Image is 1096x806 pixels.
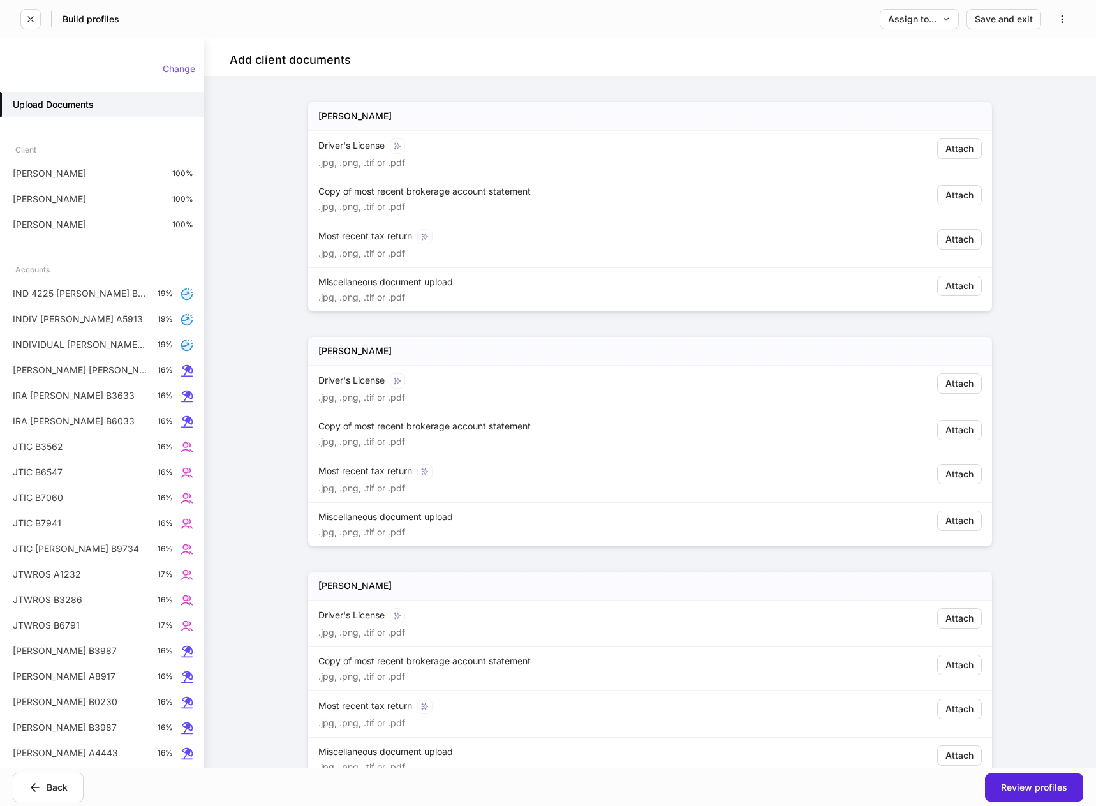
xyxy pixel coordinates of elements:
div: Attach [945,516,974,525]
p: .jpg, .png, .tif or .pdf [318,200,405,213]
p: [PERSON_NAME] [13,218,86,231]
div: Copy of most recent brokerage account statement [318,185,816,198]
div: Copy of most recent brokerage account statement [318,420,816,433]
p: JTIC B6547 [13,466,63,479]
p: .jpg, .png, .tif or .pdf [318,626,405,639]
button: Attach [937,373,982,394]
p: 16% [158,646,173,656]
div: Attach [945,144,974,153]
p: 16% [158,671,173,682]
div: Save and exit [975,15,1033,24]
p: .jpg, .png, .tif or .pdf [318,526,405,539]
div: Attach [945,191,974,200]
p: 16% [158,748,173,758]
p: JTIC B7060 [13,491,63,504]
p: [PERSON_NAME] A4443 [13,747,118,759]
button: Attach [937,185,982,205]
p: IND 4225 [PERSON_NAME] B8361 [13,287,147,300]
button: Attach [937,420,982,440]
button: Attach [937,138,982,159]
p: 16% [158,442,173,452]
button: Attach [937,276,982,296]
p: .jpg, .png, .tif or .pdf [318,291,405,304]
p: [PERSON_NAME] [13,167,86,180]
div: Miscellaneous document upload [318,276,816,288]
div: Most recent tax return [318,464,816,479]
p: .jpg, .png, .tif or .pdf [318,670,405,683]
p: JTWROS A1232 [13,568,81,581]
p: [PERSON_NAME] [13,193,86,205]
button: Attach [937,745,982,766]
div: Review profiles [1001,783,1067,792]
button: Attach [937,608,982,629]
div: Back [29,781,68,794]
h4: Add client documents [230,52,351,68]
p: 17% [158,620,173,631]
div: Attach [945,235,974,244]
p: [PERSON_NAME] [PERSON_NAME] A6773 [13,364,147,377]
p: 16% [158,697,173,707]
p: JTIC B7941 [13,517,61,530]
button: Attach [937,699,982,719]
p: .jpg, .png, .tif or .pdf [318,435,405,448]
p: 19% [158,314,173,324]
p: [PERSON_NAME] B3987 [13,645,117,657]
p: [PERSON_NAME] B3987 [13,721,117,734]
button: Attach [937,229,982,250]
p: JTIC B3562 [13,440,63,453]
button: Save and exit [966,9,1041,29]
div: Miscellaneous document upload [318,745,816,758]
p: [PERSON_NAME] B0230 [13,696,117,708]
div: Attach [945,660,974,669]
h5: Upload Documents [13,98,94,111]
p: 19% [158,340,173,350]
div: Change [163,64,195,73]
p: 16% [158,493,173,503]
p: 16% [158,391,173,401]
div: Copy of most recent brokerage account statement [318,655,816,668]
p: INDIVIDUAL [PERSON_NAME] B6105 [13,338,147,351]
div: Client [15,138,36,161]
div: Attach [945,705,974,713]
h5: [PERSON_NAME] [318,110,392,123]
p: .jpg, .png, .tif or .pdf [318,482,405,495]
button: Attach [937,464,982,484]
div: Miscellaneous document upload [318,511,816,523]
p: 100% [172,220,193,230]
h5: Build profiles [63,13,119,26]
p: 100% [172,168,193,179]
div: Driver's License [318,373,816,389]
button: Assign to... [880,9,959,29]
p: .jpg, .png, .tif or .pdf [318,391,405,404]
p: IRA [PERSON_NAME] B6033 [13,415,135,428]
p: 16% [158,416,173,426]
p: .jpg, .png, .tif or .pdf [318,247,405,260]
button: Attach [937,511,982,531]
p: 16% [158,544,173,554]
button: Attach [937,655,982,675]
div: Attach [945,614,974,623]
div: Driver's License [318,138,816,154]
button: Back [13,773,84,802]
div: Most recent tax return [318,699,816,714]
p: 16% [158,722,173,733]
div: Attach [945,426,974,435]
div: Attach [945,379,974,388]
div: Most recent tax return [318,229,816,244]
button: Review profiles [985,773,1083,802]
p: JTWROS B6791 [13,619,80,632]
p: 16% [158,518,173,528]
p: .jpg, .png, .tif or .pdf [318,717,405,729]
h5: [PERSON_NAME] [318,579,392,592]
p: 16% [158,467,173,477]
p: 16% [158,595,173,605]
h5: [PERSON_NAME] [318,345,392,357]
p: 16% [158,365,173,375]
p: 19% [158,288,173,299]
div: Accounts [15,258,50,281]
p: .jpg, .png, .tif or .pdf [318,156,405,169]
div: Attach [945,281,974,290]
div: Assign to... [888,15,951,24]
p: 100% [172,194,193,204]
div: Attach [945,470,974,479]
